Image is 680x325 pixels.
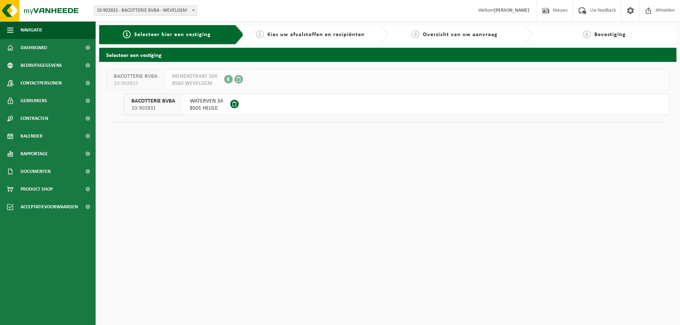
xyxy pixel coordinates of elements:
span: Product Shop [21,180,53,198]
span: 10-902832 - BACOTTERIE BVBA - WEVELGEM [94,6,197,16]
span: Dashboard [21,39,47,57]
span: 3 [412,30,419,38]
span: Kalender [21,127,42,145]
span: Contracten [21,110,48,127]
span: Gebruikers [21,92,47,110]
span: 10-902832 - BACOTTERIE BVBA - WEVELGEM [93,5,197,16]
span: Documenten [21,163,51,180]
span: 10-902832 [114,80,158,87]
span: 8501 HEULE [190,105,223,112]
h2: Selecteer een vestiging [99,48,676,62]
span: WATERVEN 3A [190,98,223,105]
span: MENENSTRAAT 504 [172,73,217,80]
span: Selecteer hier een vestiging [134,32,211,37]
span: Kies uw afvalstoffen en recipiënten [267,32,365,37]
span: Bevestiging [594,32,626,37]
strong: [PERSON_NAME] [494,8,529,13]
span: 1 [123,30,131,38]
span: 8560 WEVELGEM [172,80,217,87]
span: Navigatie [21,21,42,39]
span: Bedrijfsgegevens [21,57,62,74]
span: BACOTTERIE BVBA [114,73,158,80]
span: 4 [583,30,591,38]
span: 10-902831 [131,105,175,112]
span: BACOTTERIE BVBA [131,98,175,105]
span: Acceptatievoorwaarden [21,198,78,216]
span: Contactpersonen [21,74,62,92]
span: 2 [256,30,264,38]
button: BACOTTERIE BVBA 10-902831 WATERVEN 3A8501 HEULE [124,94,669,115]
span: Rapportage [21,145,48,163]
span: Overzicht van uw aanvraag [423,32,498,37]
